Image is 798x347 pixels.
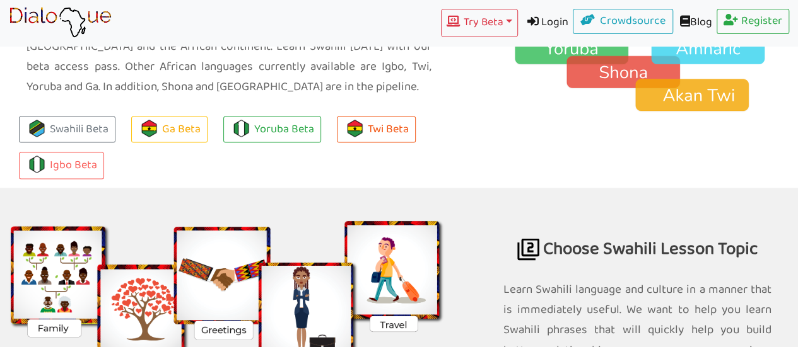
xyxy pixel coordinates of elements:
img: africa language for business travel [517,238,539,260]
img: flag-ghana.106b55d9.png [141,120,158,137]
a: Blog [673,9,717,37]
img: learn African language platform app [9,7,112,38]
a: Login [518,9,573,37]
a: Register [717,9,790,34]
img: flag-ghana.106b55d9.png [346,120,363,137]
h2: Choose Swahili Lesson Topic [503,188,772,273]
a: Ga Beta [131,116,208,143]
a: Igbo Beta [19,152,104,179]
button: Try Beta [441,9,517,37]
button: Twi Beta [337,116,416,143]
a: Yoruba Beta [223,116,321,143]
img: flag-nigeria.710e75b6.png [28,156,45,173]
img: flag-tanzania.fe228584.png [28,120,45,137]
a: Crowdsource [573,9,673,34]
img: flag-nigeria.710e75b6.png [233,120,250,137]
a: Swahili Beta [19,116,115,143]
